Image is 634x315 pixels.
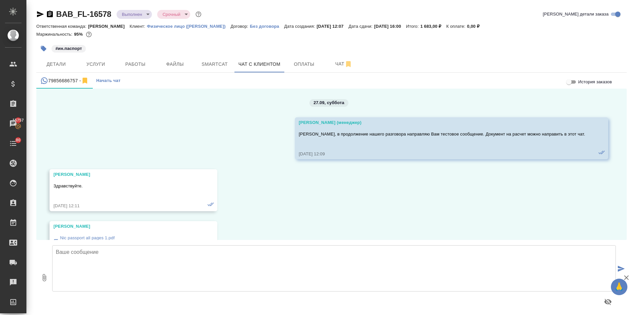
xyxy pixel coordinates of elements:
button: Добавить тэг [36,41,51,56]
div: simple tabs example [36,73,627,89]
p: К оплате: [446,24,467,29]
p: 1 683,00 ₽ [420,24,446,29]
p: 0,00 ₽ [467,24,484,29]
a: Физическое лицо ([PERSON_NAME]) [147,23,230,29]
p: [PERSON_NAME], в продолжение нашего разговора направляю Вам тестовое сообщение. Документ на расче... [299,131,585,138]
p: Итого: [406,24,420,29]
div: [PERSON_NAME] (менеджер) [299,119,585,126]
p: Без договора [250,24,284,29]
a: Nic passport all pages 1.pdf [53,233,194,251]
span: История заказов [578,79,612,85]
button: Начать чат [93,73,124,89]
div: [DATE] 12:09 [299,151,585,157]
span: Smartcat [199,60,230,68]
svg: Отписаться [344,60,352,68]
p: Дата создания: [284,24,316,29]
span: [PERSON_NAME] детали заказа [543,11,609,18]
span: Детали [40,60,72,68]
div: [PERSON_NAME] [53,171,194,178]
p: [PERSON_NAME] [88,24,130,29]
span: Начать чат [96,77,121,85]
div: 79856686757 (Екатерина) - (undefined) [40,77,89,85]
a: 80 [2,135,25,152]
span: Оплаты [288,60,320,68]
button: Доп статусы указывают на важность/срочность заказа [194,10,203,19]
p: Nic passport all pages 1.pdf [60,235,115,241]
p: Здравствуйте. [53,183,194,189]
p: Дата сдачи: [349,24,374,29]
p: #ин.паспорт [55,45,82,52]
a: BAB_FL-16578 [56,10,111,19]
span: Чат [328,60,360,68]
div: Выполнен [117,10,152,19]
span: Файлы [159,60,191,68]
button: 🙏 [611,279,627,295]
span: Работы [120,60,151,68]
p: 95% [74,32,84,37]
svg: Отписаться [81,77,89,85]
a: Без договора [250,23,284,29]
span: 80 [12,137,24,143]
button: 68.85 RUB; [85,30,93,39]
div: [PERSON_NAME] [53,223,194,230]
span: Услуги [80,60,112,68]
div: Выполнен [157,10,190,19]
span: 15757 [9,117,28,124]
span: Чат с клиентом [238,60,280,68]
a: 15757 [2,115,25,132]
span: 🙏 [614,280,625,294]
p: Клиент: [130,24,147,29]
button: Скопировать ссылку [46,10,54,18]
p: Ответственная команда: [36,24,88,29]
button: Срочный [160,12,182,17]
p: [DATE] 16:00 [374,24,406,29]
button: Предпросмотр [600,294,616,310]
p: Маржинальность: [36,32,74,37]
div: [DATE] 12:11 [53,203,194,209]
button: Выполнен [120,12,144,17]
p: Физическое лицо ([PERSON_NAME]) [147,24,230,29]
p: Договор: [230,24,250,29]
button: Скопировать ссылку для ЯМессенджера [36,10,44,18]
p: [DATE] 12:07 [317,24,349,29]
p: 27.09, суббота [313,99,344,106]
